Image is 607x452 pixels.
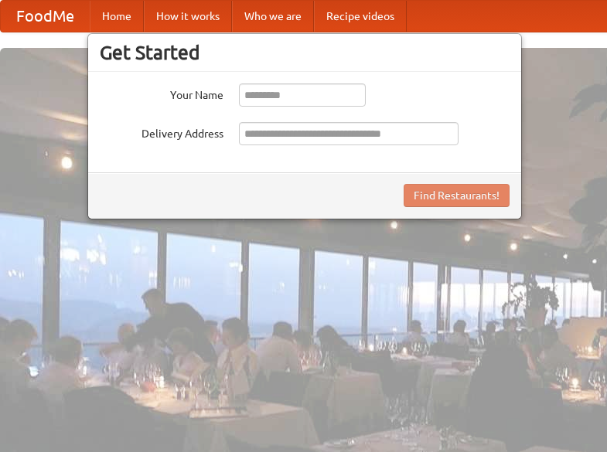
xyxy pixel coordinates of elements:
[90,1,144,32] a: Home
[100,83,223,103] label: Your Name
[1,1,90,32] a: FoodMe
[144,1,232,32] a: How it works
[100,122,223,141] label: Delivery Address
[100,41,510,64] h3: Get Started
[232,1,314,32] a: Who we are
[314,1,407,32] a: Recipe videos
[404,184,510,207] button: Find Restaurants!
